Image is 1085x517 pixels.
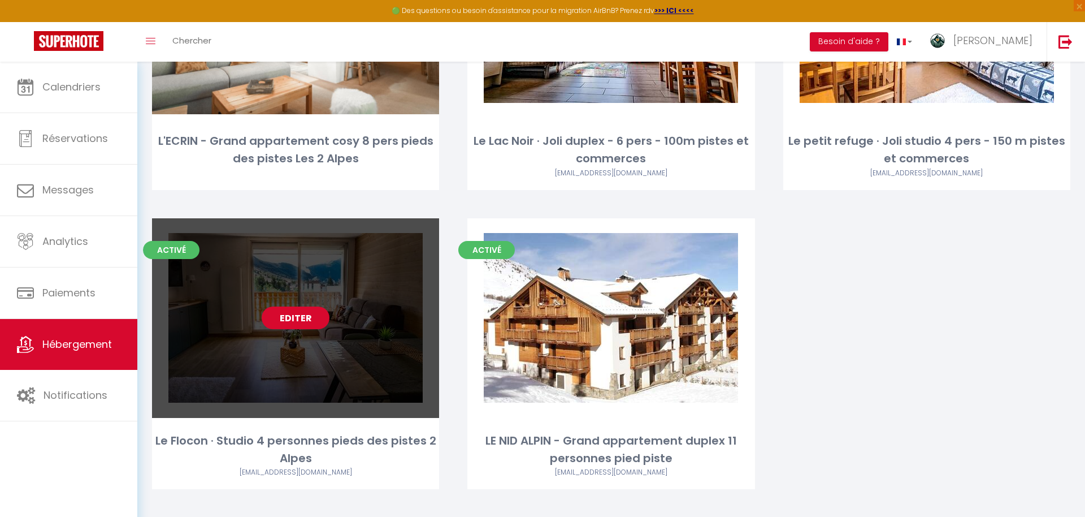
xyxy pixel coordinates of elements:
div: Le Lac Noir · Joli duplex - 6 pers - 100m pistes et commerces [467,132,754,168]
span: Analytics [42,234,88,248]
div: LE NID ALPIN - Grand appartement duplex 11 personnes pied piste [467,432,754,468]
img: logout [1058,35,1073,49]
span: Paiements [42,286,96,300]
div: Le Flocon · Studio 4 personnes pieds des pistes 2 Alpes [152,432,439,468]
div: Airbnb [467,168,754,179]
span: Notifications [44,388,107,402]
a: Chercher [164,22,220,62]
div: Airbnb [467,467,754,478]
span: Hébergement [42,337,112,351]
span: [PERSON_NAME] [953,33,1032,48]
div: Le petit refuge · Joli studio 4 pers - 150 m pistes et commerces [783,132,1070,168]
span: Chercher [172,35,211,46]
a: ... [PERSON_NAME] [921,22,1047,62]
a: >>> ICI <<<< [654,6,694,15]
button: Besoin d'aide ? [810,32,888,51]
img: ... [929,32,946,49]
div: L'ECRIN - Grand appartement cosy 8 pers pieds des pistes Les 2 Alpes [152,132,439,168]
div: Airbnb [152,467,439,478]
span: Calendriers [42,80,101,94]
a: Editer [262,307,329,329]
div: Airbnb [783,168,1070,179]
span: Messages [42,183,94,197]
span: Réservations [42,131,108,145]
img: Super Booking [34,31,103,51]
span: Activé [458,241,515,259]
span: Activé [143,241,199,259]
